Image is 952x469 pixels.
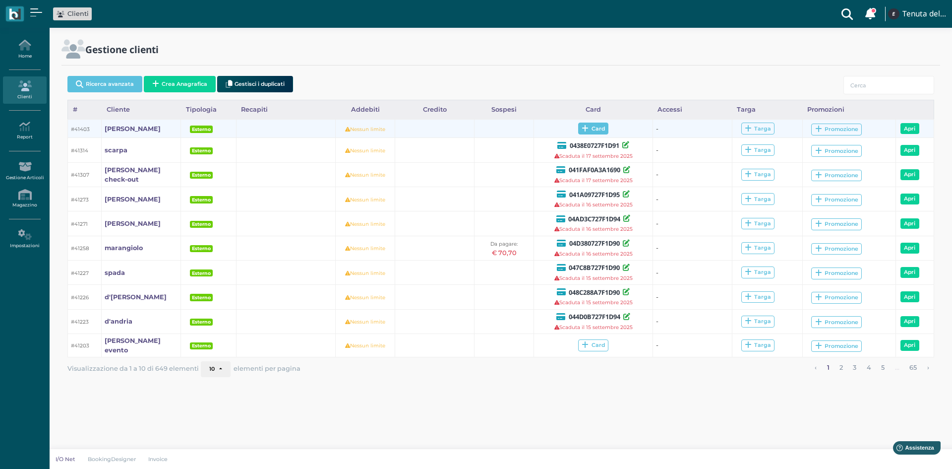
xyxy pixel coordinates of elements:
[534,100,653,119] div: Card
[850,361,860,374] a: alla pagina 3
[181,100,237,119] div: Tipologia
[878,361,888,374] a: alla pagina 5
[815,147,858,155] div: Promozione
[554,177,633,184] small: Scaduta il 17 settembre 2025
[192,295,211,300] b: Esterno
[67,76,142,92] button: Ricerca avanzata
[201,361,300,377] div: elementi per pagina
[863,361,874,374] a: alla pagina 4
[345,270,385,276] small: Nessun limite
[745,293,771,301] div: Targa
[653,236,732,260] td: -
[900,194,919,204] a: Apri
[815,245,858,253] div: Promozione
[815,126,858,133] div: Promozione
[815,196,858,203] div: Promozione
[900,169,919,180] a: Apri
[71,126,90,133] small: #41403
[105,145,127,155] a: scarpa
[192,197,211,202] b: Esterno
[745,196,771,203] div: Targa
[3,157,46,185] a: Gestione Articoli
[71,342,89,349] small: #41203
[745,220,771,227] div: Targa
[345,342,385,349] small: Nessun limite
[192,127,211,132] b: Esterno
[345,126,385,133] small: Nessun limite
[815,220,858,228] div: Promozione
[345,294,385,301] small: Nessun limite
[105,317,132,326] a: d'andria
[71,221,88,227] small: #41271
[578,339,608,351] span: Card
[554,275,633,281] small: Scaduta il 15 settembre 2025
[477,248,531,258] div: € 70,70
[3,76,46,104] a: Clienti
[105,337,161,354] b: [PERSON_NAME] evento
[3,225,46,253] a: Impostazioni
[345,245,385,252] small: Nessun limite
[105,318,132,325] b: d'andria
[475,100,534,119] div: Sospesi
[569,288,620,297] b: 048C288A7F1D90
[105,165,178,184] a: [PERSON_NAME] check-out
[71,147,88,154] small: #41314
[653,187,732,211] td: -
[815,319,858,326] div: Promozione
[569,165,620,174] b: 041FAF0A3A1690
[554,251,633,257] small: Scaduta il 16 settembre 2025
[105,195,161,204] a: [PERSON_NAME]
[653,334,732,357] td: -
[745,318,771,325] div: Targa
[568,214,620,223] b: 04AD3C727F1D94
[900,316,919,327] a: Apri
[105,220,161,227] b: [PERSON_NAME]
[71,172,89,178] small: #41307
[815,172,858,179] div: Promozione
[144,76,216,92] button: Crea Anagrafica
[815,342,858,350] div: Promozione
[192,319,211,325] b: Esterno
[554,153,633,159] small: Scaduta il 17 settembre 2025
[192,270,211,276] b: Esterno
[653,285,732,309] td: -
[653,120,732,138] td: -
[3,36,46,63] a: Home
[336,100,395,119] div: Addebiti
[68,100,102,119] div: #
[900,145,919,156] a: Apri
[345,147,385,154] small: Nessun limite
[3,185,46,212] a: Magazzino
[653,138,732,162] td: -
[105,219,161,228] a: [PERSON_NAME]
[653,162,732,187] td: -
[71,319,89,325] small: #41223
[732,100,803,119] div: Targa
[900,218,919,229] a: Apri
[900,340,919,351] a: Apri
[570,141,619,150] b: 0438E0727F1D91
[906,361,920,374] a: alla pagina 65
[843,76,934,94] input: Cerca
[745,146,771,154] div: Targa
[105,166,161,183] b: [PERSON_NAME] check-out
[745,268,771,276] div: Targa
[57,9,89,18] a: Clienti
[902,10,946,18] h4: Tenuta del Barco
[71,270,89,276] small: #41227
[105,196,161,203] b: [PERSON_NAME]
[888,8,899,19] img: ...
[745,244,771,252] div: Targa
[900,243,919,254] a: Apri
[67,362,199,375] span: Visualizzazione da 1 a 10 di 649 elementi
[554,299,633,306] small: Scaduta il 15 settembre 2025
[554,201,633,208] small: Scaduta il 16 settembre 2025
[217,76,293,92] button: Gestisci i duplicati
[745,171,771,178] div: Targa
[554,226,633,232] small: Scaduta il 16 settembre 2025
[345,172,385,178] small: Nessun limite
[900,267,919,278] a: Apri
[569,190,620,199] b: 041A09727F1D95
[105,244,143,252] b: marangiolo
[887,2,946,26] a: ... Tenuta del Barco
